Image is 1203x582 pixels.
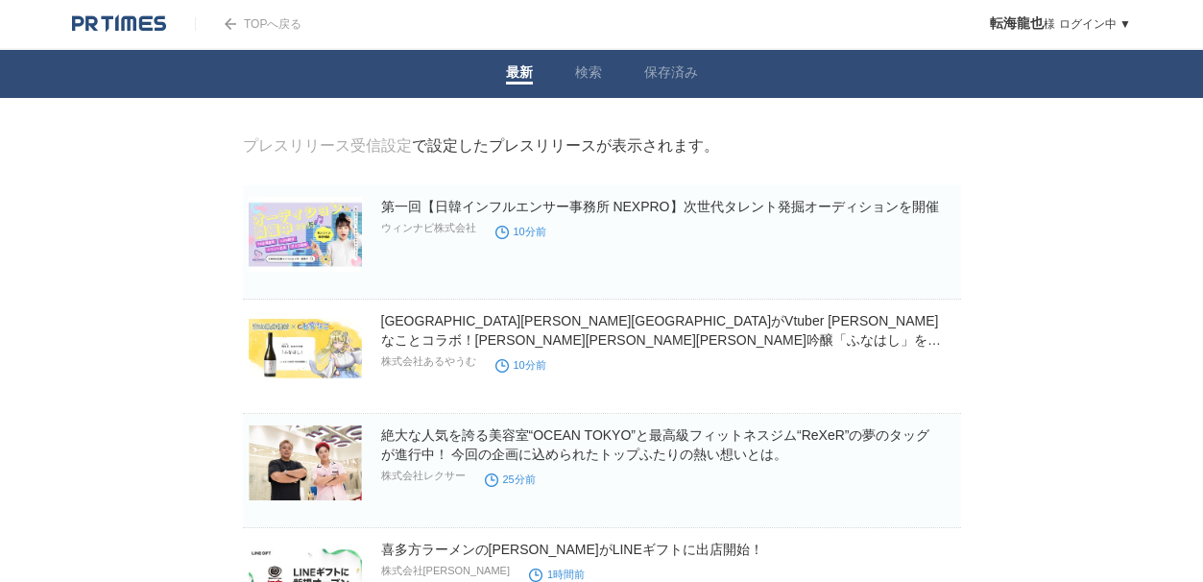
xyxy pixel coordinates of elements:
a: 絶大な人気を誇る美容室“OCEAN TOKYO”と最高級フィットネスジム“ReXeR”の夢のタッグが進行中！ 今回の企画に込められたトップふたりの熱い想いとは。 [381,427,930,462]
a: TOPへ戻る [195,17,301,31]
time: 25分前 [485,473,536,485]
a: [GEOGRAPHIC_DATA][PERSON_NAME][GEOGRAPHIC_DATA]がVtuber [PERSON_NAME]なことコラボ！[PERSON_NAME][PERSON_N... [381,313,941,367]
p: ウィンナビ株式会社 [381,221,476,235]
time: 10分前 [495,359,546,371]
img: arrow.png [225,18,236,30]
p: 株式会社レクサー [381,469,466,483]
span: 転海龍也 [990,15,1044,31]
p: 株式会社[PERSON_NAME] [381,564,510,578]
a: 最新 [506,64,533,85]
a: 第一回【日韓インフルエンサー事務所 NEXPRO】次世代タレント発掘オーディションを開催 [381,199,939,214]
time: 10分前 [495,226,546,237]
a: 検索 [575,64,602,85]
a: 保存済み [644,64,698,85]
div: で設定したプレスリリースが表示されます。 [243,136,719,157]
img: 第一回【日韓インフルエンサー事務所 NEXPRO】次世代タレント発掘オーディションを開催 [249,197,362,272]
time: 1時間前 [529,569,585,580]
p: 株式会社あるやうむ [381,354,476,369]
img: 絶大な人気を誇る美容室“OCEAN TOKYO”と最高級フィットネスジム“ReXeR”の夢のタッグが進行中！ 今回の企画に込められたトップふたりの熱い想いとは。 [249,425,362,500]
a: 喜多方ラーメンの[PERSON_NAME]がLINEギフトに出店開始！ [381,542,763,557]
img: 富山県舟橋村がVtuber 七宮なことコラボ！満寿泉 純米大吟醸「ふなはし」をふるさと納税の返礼品として提供します。 [249,311,362,386]
a: プレスリリース受信設定 [243,137,412,154]
a: 転海龍也様 ログイン中 ▼ [990,17,1131,31]
img: logo.png [72,14,166,34]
